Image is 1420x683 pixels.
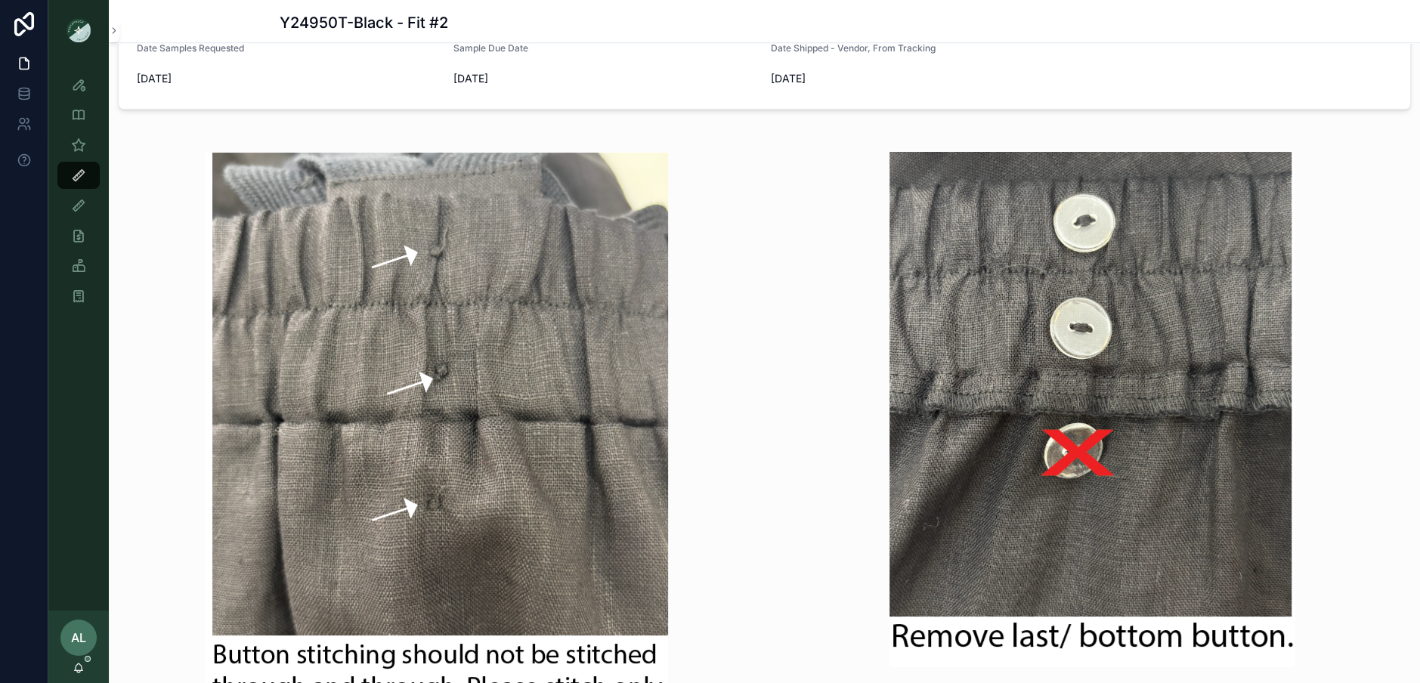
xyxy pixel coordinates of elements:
[889,152,1295,667] img: attKt1dekeJWCeN1h26491-Screenshot-2025-09-18-at-11.40.55-AM.png
[137,71,441,86] span: [DATE]
[48,60,109,329] div: scrollable content
[453,71,758,86] span: [DATE]
[280,12,448,33] h1: Y24950T-Black - Fit #2
[67,18,91,42] img: App logo
[771,42,936,54] span: Date Shipped - Vendor, From Tracking
[71,629,86,647] span: AL
[453,42,528,54] span: Sample Due Date
[771,71,1075,86] span: [DATE]
[137,42,244,54] span: Date Samples Requested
